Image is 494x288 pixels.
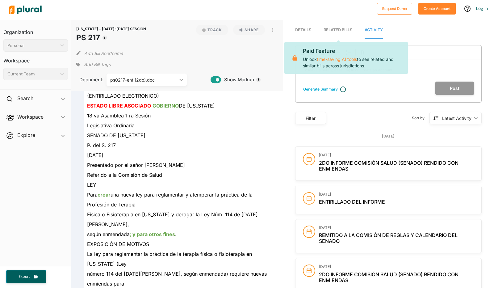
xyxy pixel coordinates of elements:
span: Document: [76,76,98,83]
span: según enmendada . [87,231,177,237]
span: [US_STATE] - [DATE]-[DATE] SESSION [76,27,146,31]
button: Track [196,25,228,35]
h3: Organization [3,23,68,37]
h3: [DATE] [319,226,474,230]
div: Tooltip anchor [102,35,107,40]
span: Details [295,28,311,32]
h3: [DATE] [319,153,474,157]
span: Para una nueva ley para reglamentar y atemperar la práctica de la Profesión de Terapia [87,192,253,208]
button: Create Account [418,3,456,15]
div: Generate Summary [303,87,338,92]
del: ESTADO LIBRE ASOCIADO [87,103,151,109]
a: time-saving AI tools [317,57,357,62]
span: Presentado por el señor [PERSON_NAME] [87,162,185,168]
span: Add Bill Tags [84,61,111,68]
span: SENADO DE [US_STATE] [87,132,145,138]
a: Activity [365,21,383,39]
button: Share [231,25,267,35]
span: Sort by [412,115,429,121]
a: Log In [476,6,488,11]
div: Filter [299,115,322,121]
button: Export [6,270,46,283]
div: ps0217-ent (2do).doc [110,77,177,83]
span: número 114 del [DATE][PERSON_NAME], según enmendada) requiere nuevas enmiendas para [87,271,267,287]
span: [DATE] [87,152,103,158]
ins: ; y para otros fines [130,231,175,237]
span: Remitido a la Comisión de Reglas y Calendario del Senado [319,232,458,244]
a: Create Account [418,5,456,11]
button: Share [233,25,265,35]
span: EXPOSICIÓN DE MOTIVOS [87,241,149,247]
ins: GOBIERNO [153,103,179,109]
h3: [DATE] [319,192,474,197]
div: Current Team [7,71,58,77]
button: Post [435,82,474,95]
p: Unlock to see related and similar bills across jurisdictions. [303,47,403,69]
span: Export [14,274,34,279]
span: Entirillado del Informe [319,199,385,205]
div: Latest Activity [442,115,471,121]
span: 2do Informe Comisión Salud (SENADO) rendido con enmiendas [319,271,458,283]
span: LEY [87,182,96,188]
a: Request Demo [377,5,412,11]
button: Request Demo [377,3,412,15]
h3: [DATE] [319,265,474,269]
h1: PS 217 [76,32,146,43]
button: Generate Summary [301,86,340,92]
button: Add Bill Shortname [84,48,123,58]
span: DE [US_STATE] [87,103,215,109]
span: Activity [365,28,383,32]
p: Paid Feature [303,47,403,55]
div: [DATE] [295,133,482,139]
div: RELATED BILLS [324,27,352,33]
span: La ley para reglamentar la práctica de la terapia física o fisioterapia en [US_STATE] (Ley [87,251,252,267]
div: Personal [7,42,58,49]
div: Tooltip anchor [256,77,261,83]
h2: Search [17,95,33,102]
a: RELATED BILLS [324,21,352,39]
a: Details [295,21,311,39]
span: Referido a la Comisión de Salud [87,172,162,178]
ins: crear [98,192,111,198]
span: P. del S. 217 [87,142,116,148]
span: 18 va Asamblea 1 ra Sesión [87,112,151,119]
span: Legislativa Ordinaria [87,122,135,129]
span: Física o Fisioterapia en [US_STATE] y derogar la Ley Núm. 114 de [DATE][PERSON_NAME], [87,211,258,227]
div: Add tags [76,60,110,69]
span: 2do Informe Comisión Salud (SENADO) rendido con enmiendas [319,160,458,172]
span: (ENTIRILLADO ELECTRÓNICO) [87,93,159,99]
span: Show Markup [221,76,254,83]
h3: Workspace [3,52,68,65]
